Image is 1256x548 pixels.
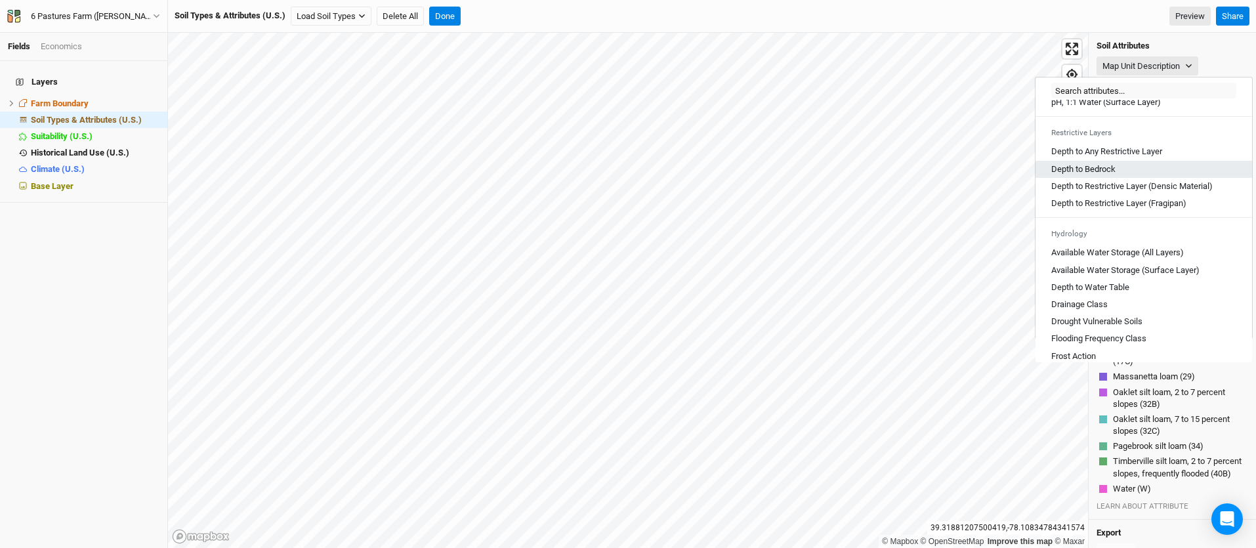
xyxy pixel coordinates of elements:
[31,181,73,191] span: Base Layer
[1051,247,1184,259] div: Available Water Storage (All Layers)
[988,537,1053,546] a: Improve this map
[1051,198,1186,209] div: Depth to Restrictive Layer (Fragipan)
[1051,350,1096,362] div: Frost Action
[1036,100,1252,362] div: menu-options
[7,9,161,24] button: 6 Pastures Farm ([PERSON_NAME])
[1062,39,1081,58] button: Enter fullscreen
[1051,163,1116,175] div: Depth to Bedrock
[1051,282,1129,293] div: Depth to Water Table
[31,181,159,192] div: Base Layer
[31,148,129,158] span: Historical Land Use (U.S.)
[31,98,159,109] div: Farm Boundary
[41,41,82,53] div: Economics
[31,98,89,108] span: Farm Boundary
[1051,180,1213,192] div: Depth to Restrictive Layer (Densic Material)
[31,148,159,158] div: Historical Land Use (U.S.)
[1112,482,1152,495] button: Water (W)
[172,529,230,544] a: Mapbox logo
[31,10,153,23] div: 6 Pastures Farm (Paul)
[291,7,371,26] button: Load Soil Types
[921,537,984,546] a: OpenStreetMap
[1097,41,1248,51] h4: Soil Attributes
[1036,122,1252,143] div: Restrictive Layers
[1051,333,1146,345] div: Flooding Frequency Class
[31,131,93,141] span: Suitability (U.S.)
[31,164,159,175] div: Climate (U.S.)
[31,115,142,125] span: Soil Types & Attributes (U.S.)
[1051,96,1161,108] div: pH, 1:1 Water (Surface Layer)
[1112,413,1246,438] button: Oaklet silt loam, 7 to 15 percent slopes (32C)
[1097,56,1198,76] button: Map Unit Description
[1112,440,1204,453] button: Pagebrook silt loam (34)
[429,7,461,26] button: Done
[1051,83,1236,98] input: Search attributes...
[1036,223,1252,244] div: Hydrology
[1211,503,1243,535] div: Open Intercom Messenger
[1112,386,1246,411] button: Oaklet silt loam, 2 to 7 percent slopes (32B)
[1051,146,1162,158] div: Depth to Any Restrictive Layer
[882,537,918,546] a: Mapbox
[1062,65,1081,84] button: Find my location
[175,10,285,22] div: Soil Types & Attributes (U.S.)
[1051,316,1142,327] div: Drought Vulnerable Soils
[1097,528,1248,538] h4: Export
[8,41,30,51] a: Fields
[377,7,424,26] button: Delete All
[1051,299,1108,310] div: Drainage Class
[1112,370,1196,383] button: Massanetta loam (29)
[1169,7,1211,26] a: Preview
[1051,264,1200,276] div: Available Water Storage (Surface Layer)
[8,69,159,95] h4: Layers
[31,164,85,174] span: Climate (U.S.)
[31,131,159,142] div: Suitability (U.S.)
[1112,455,1246,480] button: Timberville silt loam, 2 to 7 percent slopes, frequently flooded (40B)
[31,10,153,23] div: 6 Pastures Farm ([PERSON_NAME])
[1097,501,1248,511] div: LEARN ABOUT ATTRIBUTE
[927,521,1088,535] div: 39.31881207500419 , -78.10834784341574
[31,115,159,125] div: Soil Types & Attributes (U.S.)
[1055,537,1085,546] a: Maxar
[1216,7,1249,26] button: Share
